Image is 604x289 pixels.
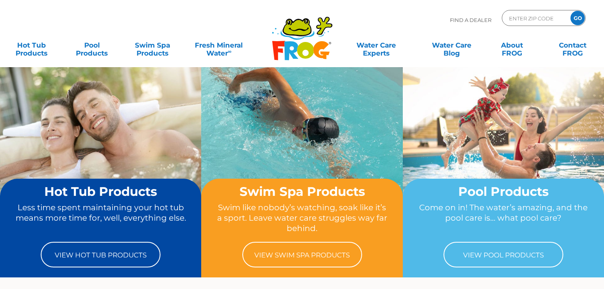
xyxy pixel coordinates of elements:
[428,37,475,53] a: Water CareBlog
[216,185,387,198] h2: Swim Spa Products
[570,11,585,25] input: GO
[41,242,160,267] a: View Hot Tub Products
[508,12,562,24] input: Zip Code Form
[69,37,116,53] a: PoolProducts
[190,37,248,53] a: Fresh MineralWater∞
[403,67,604,217] img: home-banner-pool-short
[489,37,536,53] a: AboutFROG
[201,67,402,217] img: home-banner-swim-spa-short
[444,242,563,267] a: View Pool Products
[549,37,596,53] a: ContactFROG
[15,185,186,198] h2: Hot Tub Products
[338,37,414,53] a: Water CareExperts
[228,48,232,54] sup: ∞
[450,10,491,30] p: Find A Dealer
[418,202,589,234] p: Come on in! The water’s amazing, and the pool care is… what pool care?
[15,202,186,234] p: Less time spent maintaining your hot tub means more time for, well, everything else.
[242,242,362,267] a: View Swim Spa Products
[216,202,387,234] p: Swim like nobody’s watching, soak like it’s a sport. Leave water care struggles way far behind.
[8,37,55,53] a: Hot TubProducts
[129,37,176,53] a: Swim SpaProducts
[418,185,589,198] h2: Pool Products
